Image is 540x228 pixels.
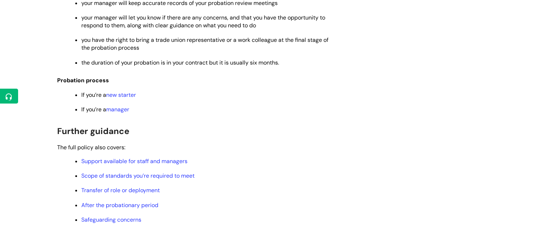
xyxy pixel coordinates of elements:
[57,77,109,84] span: Probation process
[81,106,129,113] span: If you’re a
[57,126,129,137] span: Further guidance
[81,187,160,194] a: Transfer of role or deployment
[81,36,328,51] span: you have the right to bring a trade union representative or a work colleague at the final stage o...
[81,91,136,99] span: If you’re a
[57,144,125,151] span: The full policy also covers:
[106,106,129,113] a: manager
[106,91,136,99] a: new starter
[81,216,141,223] a: Safeguarding concerns
[81,172,195,179] a: Scope of standards you’re required to meet
[81,14,325,29] span: your manager will let you know if there are any concerns, and that you have the opportunity to re...
[81,59,279,66] span: the duration of your probation is in your contract but it is usually six months.
[81,157,187,165] a: Support available for staff and managers
[81,201,158,209] a: After the probationary period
